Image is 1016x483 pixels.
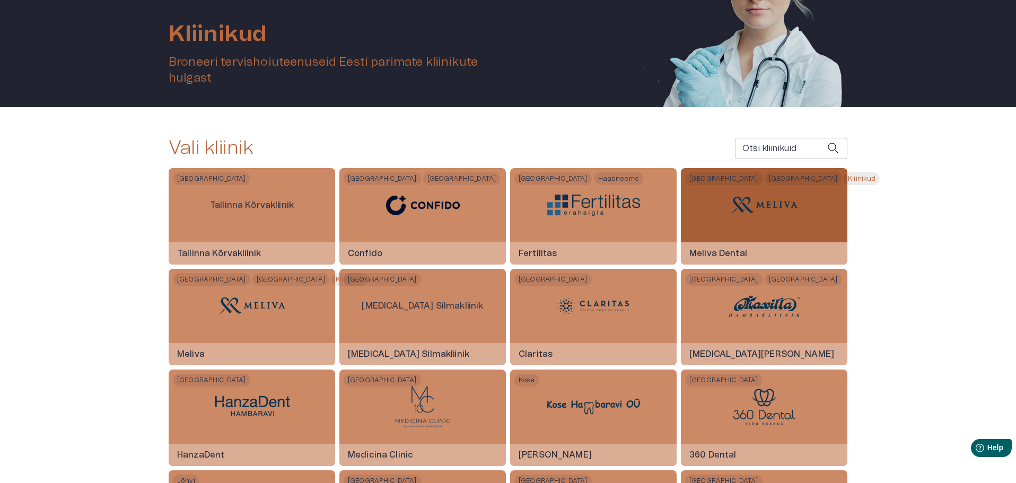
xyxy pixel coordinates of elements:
span: [GEOGRAPHIC_DATA] [344,172,421,185]
a: [GEOGRAPHIC_DATA]Claritas logoClaritas [510,269,677,365]
span: [GEOGRAPHIC_DATA] [173,374,250,387]
span: Kose [514,374,539,387]
h5: Broneeri tervishoiuteenuseid Eesti parimate kliinikute hulgast [169,55,512,86]
h6: Medicina Clinic [339,441,422,469]
a: KoseKose Hambaravi logo[PERSON_NAME] [510,370,677,466]
span: [GEOGRAPHIC_DATA] [344,273,421,286]
span: Haabneeme [594,172,643,185]
span: [GEOGRAPHIC_DATA] [514,273,592,286]
span: [GEOGRAPHIC_DATA] [765,172,842,185]
img: Maxilla Hambakliinik logo [724,290,804,322]
a: [GEOGRAPHIC_DATA]HanzaDent logoHanzaDent [169,370,335,466]
p: Tallinna Kõrvakliinik [202,190,302,220]
h6: 360 Dental [681,441,745,469]
img: HanzaDent logo [206,392,299,421]
img: Meliva Dental logo [724,189,804,221]
img: Meliva logo [212,290,292,322]
iframe: Help widget launcher [933,435,1016,464]
a: [GEOGRAPHIC_DATA]Tallinna KõrvakliinikTallinna Kõrvakliinik [169,168,335,265]
span: [GEOGRAPHIC_DATA] [514,172,592,185]
span: [GEOGRAPHIC_DATA] [344,374,421,387]
a: [GEOGRAPHIC_DATA]Medicina Clinic logoMedicina Clinic [339,370,506,466]
span: [GEOGRAPHIC_DATA] [685,172,763,185]
span: [GEOGRAPHIC_DATA] [173,273,250,286]
span: Kliinikud [331,273,367,286]
h6: Meliva [169,340,213,368]
a: [GEOGRAPHIC_DATA][GEOGRAPHIC_DATA]KliinikudMeliva Dental logoMeliva Dental [681,168,847,265]
span: [GEOGRAPHIC_DATA] [765,273,842,286]
h6: Confido [339,239,391,268]
span: [GEOGRAPHIC_DATA] [173,172,250,185]
img: Medicina Clinic logo [395,385,451,428]
h6: HanzaDent [169,441,233,469]
img: Fertilitas logo [547,195,640,216]
a: [GEOGRAPHIC_DATA][GEOGRAPHIC_DATA]Maxilla Hambakliinik logo[MEDICAL_DATA][PERSON_NAME] [681,269,847,365]
h6: Claritas [510,340,561,368]
span: [GEOGRAPHIC_DATA] [423,172,501,185]
span: [GEOGRAPHIC_DATA] [685,273,763,286]
a: [GEOGRAPHIC_DATA][MEDICAL_DATA] Silmakliinik[MEDICAL_DATA] Silmakliinik [339,269,506,365]
img: Confido logo [376,187,469,224]
h6: Meliva Dental [681,239,756,268]
span: [GEOGRAPHIC_DATA] [685,374,763,387]
span: Kliinikud [844,172,880,185]
h6: Tallinna Kõrvakliinik [169,239,269,268]
h2: Vali kliinik [169,137,253,160]
img: Claritas logo [554,290,633,322]
h6: [MEDICAL_DATA] Silmakliinik [339,340,478,368]
a: [GEOGRAPHIC_DATA]360 Dental logo360 Dental [681,370,847,466]
h6: [MEDICAL_DATA][PERSON_NAME] [681,340,843,368]
h1: Kliinikud [169,22,512,46]
a: [GEOGRAPHIC_DATA]HaabneemeFertilitas logoFertilitas [510,168,677,265]
p: [MEDICAL_DATA] Silmakliinik [353,291,492,321]
img: 360 Dental logo [733,389,795,425]
h6: [PERSON_NAME] [510,441,600,469]
span: [GEOGRAPHIC_DATA] [252,273,330,286]
img: Kose Hambaravi logo [547,399,640,415]
a: [GEOGRAPHIC_DATA][GEOGRAPHIC_DATA]KliinikudMeliva logoMeliva [169,269,335,365]
a: [GEOGRAPHIC_DATA][GEOGRAPHIC_DATA]Confido logoConfido [339,168,506,265]
h6: Fertilitas [510,239,566,268]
